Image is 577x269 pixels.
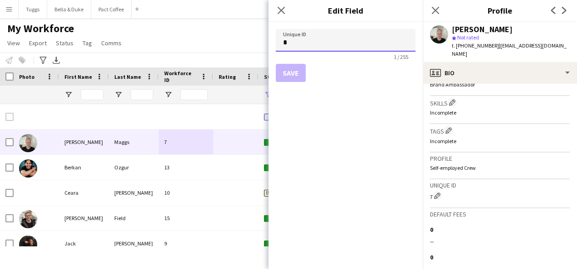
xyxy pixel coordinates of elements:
[159,130,213,154] div: 7
[264,91,272,99] button: Open Filter Menu
[430,164,570,171] p: Self-employed Crew
[430,98,570,107] h3: Skills
[430,210,570,218] h3: Default fees
[5,113,14,121] input: Row Selection is disabled for this row (unchecked)
[264,164,292,171] span: Active
[98,37,125,49] a: Comms
[56,39,73,47] span: Status
[430,126,570,135] h3: Tags
[59,155,109,180] div: Berkan
[109,231,159,256] div: [PERSON_NAME]
[264,73,282,80] span: Status
[430,226,433,234] h3: 0
[59,231,109,256] div: Jack
[19,0,47,18] button: Tuggs
[159,206,213,231] div: 15
[4,37,24,49] a: View
[81,89,103,100] input: First Name Filter Input
[59,130,109,154] div: [PERSON_NAME]
[159,231,213,256] div: 9
[59,180,109,205] div: Ceara
[38,55,49,66] app-action-btn: Advanced filters
[430,154,570,163] h3: Profile
[59,206,109,231] div: [PERSON_NAME]
[91,0,132,18] button: Pact Coffee
[457,34,479,41] span: Not rated
[159,180,213,205] div: 10
[79,37,96,49] a: Tag
[64,73,92,80] span: First Name
[7,22,74,35] span: My Workforce
[83,39,92,47] span: Tag
[7,39,20,47] span: View
[452,42,499,49] span: t. [PHONE_NUMBER]
[47,0,91,18] button: Bella & Duke
[109,130,159,154] div: Maggs
[430,81,475,88] span: Brand Ambassador
[109,155,159,180] div: Ozgur
[164,70,197,83] span: Workforce ID
[109,180,159,205] div: [PERSON_NAME]
[52,37,77,49] a: Status
[430,138,570,144] p: Incomplete
[452,42,567,57] span: | [EMAIL_ADDRESS][DOMAIN_NAME]
[269,5,423,16] h3: Edit Field
[430,253,433,261] h3: 0
[423,5,577,16] h3: Profile
[109,206,159,231] div: Field
[264,139,292,146] span: Active
[264,114,292,120] span: Invited
[131,89,153,100] input: Last Name Filter Input
[423,62,577,84] div: Bio
[19,235,37,254] img: Jack Reeve
[181,89,208,100] input: Workforce ID Filter Input
[159,155,213,180] div: 13
[64,91,73,99] button: Open Filter Menu
[114,73,141,80] span: Last Name
[19,73,34,80] span: Photo
[430,181,570,189] h3: Unique ID
[51,55,62,66] app-action-btn: Export XLSX
[19,159,37,178] img: Berkan Ozgur
[25,37,50,49] a: Export
[264,240,292,247] span: Active
[19,134,37,152] img: Ashley Maggs
[19,210,37,228] img: Charlie Field
[164,91,172,99] button: Open Filter Menu
[264,215,292,222] span: Active
[114,91,122,99] button: Open Filter Menu
[430,191,570,200] div: 7
[219,73,236,80] span: Rating
[29,39,47,47] span: Export
[430,237,570,245] div: --
[386,53,416,60] span: 1 / 255
[264,190,297,197] span: In progress
[430,109,570,116] p: Incomplete
[101,39,122,47] span: Comms
[452,25,513,34] div: [PERSON_NAME]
